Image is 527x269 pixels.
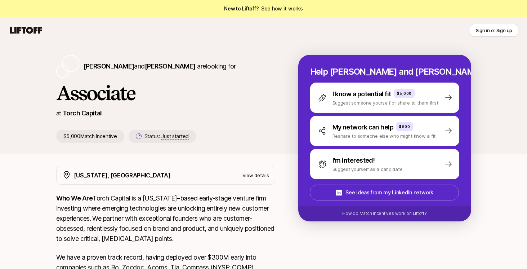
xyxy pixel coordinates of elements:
[342,210,426,217] p: How do Match Incentives work on Liftoff?
[56,130,124,143] p: $5,000 Match Incentive
[56,194,93,202] strong: Who We Are
[332,89,391,99] p: I know a potential fit
[310,185,459,200] button: See ideas from my LinkedIn network
[224,4,303,13] span: New to Liftoff?
[56,109,61,118] p: at
[63,109,102,117] a: Torch Capital
[332,155,375,166] p: I'm interested!
[134,62,195,70] span: and
[84,61,236,71] p: are looking for
[332,166,403,173] p: Suggest yourself as a candidate
[310,67,459,77] p: Help [PERSON_NAME] and [PERSON_NAME] hire
[345,188,433,197] p: See ideas from my LinkedIn network
[397,91,412,96] p: $5,000
[56,193,275,244] p: Torch Capital is a [US_STATE]–based early-stage venture firm investing where emerging technologie...
[261,5,303,12] a: See how it works
[470,24,518,37] button: Sign in or Sign up
[399,124,410,129] p: $500
[144,132,189,141] p: Status:
[332,122,394,132] p: My network can help
[56,82,275,104] h1: Associate
[332,132,436,140] p: Reshare to someone else who might know a fit
[332,99,438,106] p: Suggest someone yourself or share to them first
[74,171,171,180] p: [US_STATE], [GEOGRAPHIC_DATA]
[242,172,269,179] p: View details
[161,133,189,140] span: Just started
[145,62,196,70] span: [PERSON_NAME]
[84,62,134,70] span: [PERSON_NAME]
